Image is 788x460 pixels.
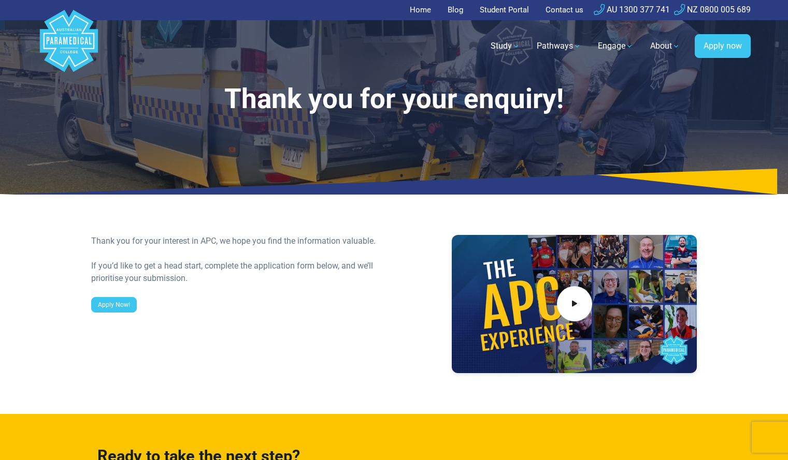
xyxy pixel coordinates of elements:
a: Apply now [695,34,751,58]
a: Pathways [531,32,588,61]
h1: Thank you for your enquiry! [91,83,697,115]
a: About [644,32,686,61]
a: AU 1300 377 741 [594,5,670,14]
a: Apply Now! [91,297,137,313]
div: Thank you for your interest in APC, we hope you find the information valuable. [91,235,388,247]
a: Australian Paramedical College [38,20,100,72]
div: If you’d like to get a head start, complete the application form below, and we’ll prioritise your... [91,260,388,285]
a: Engage [592,32,640,61]
a: Study [484,32,526,61]
a: NZ 0800 005 689 [674,5,751,14]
